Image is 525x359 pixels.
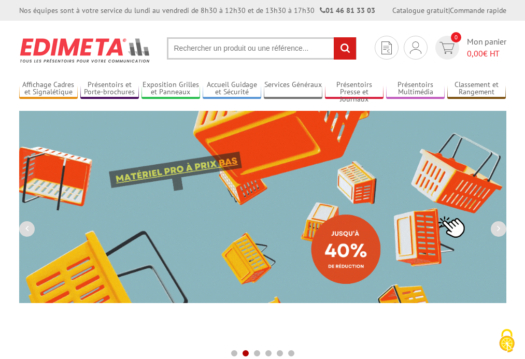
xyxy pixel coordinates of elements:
[467,48,506,60] span: € HT
[450,6,506,15] a: Commande rapide
[80,80,139,97] a: Présentoirs et Porte-brochures
[386,80,445,97] a: Présentoirs Multimédia
[410,41,421,54] img: devis rapide
[447,80,506,97] a: Classement et Rangement
[451,32,461,42] span: 0
[433,36,506,60] a: devis rapide 0 Mon panier 0,00€ HT
[467,48,483,59] span: 0,00
[467,36,506,60] span: Mon panier
[325,80,384,97] a: Présentoirs Presse et Journaux
[320,6,375,15] strong: 01 46 81 33 03
[141,80,200,97] a: Exposition Grilles et Panneaux
[439,42,455,54] img: devis rapide
[203,80,261,97] a: Accueil Guidage et Sécurité
[494,328,520,354] img: Cookies (fenêtre modale)
[381,41,392,54] img: devis rapide
[167,37,357,60] input: Rechercher un produit ou une référence...
[19,5,375,16] div: Nos équipes sont à votre service du lundi au vendredi de 8h30 à 12h30 et de 13h30 à 17h30
[392,5,506,16] div: |
[19,31,151,69] img: Présentoir, panneau, stand - Edimeta - PLV, affichage, mobilier bureau, entreprise
[334,37,356,60] input: rechercher
[392,6,448,15] a: Catalogue gratuit
[264,80,322,97] a: Services Généraux
[19,80,78,97] a: Affichage Cadres et Signalétique
[489,324,525,359] button: Cookies (fenêtre modale)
